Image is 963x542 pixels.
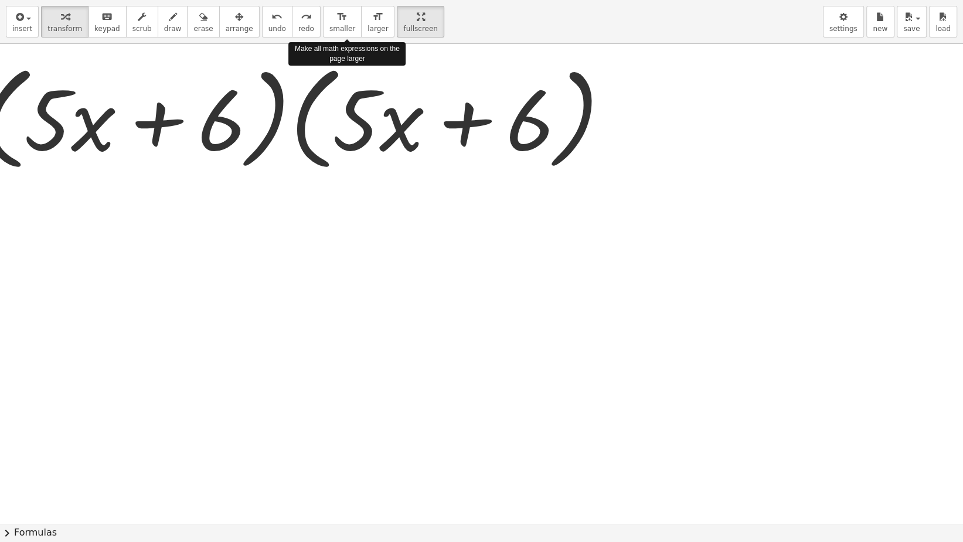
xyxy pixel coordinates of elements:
[823,6,864,38] button: settings
[126,6,158,38] button: scrub
[929,6,957,38] button: load
[219,6,260,38] button: arrange
[158,6,188,38] button: draw
[288,42,406,66] div: Make all math expressions on the page larger
[193,25,213,33] span: erase
[262,6,292,38] button: undoundo
[397,6,444,38] button: fullscreen
[367,25,388,33] span: larger
[6,6,39,38] button: insert
[323,6,362,38] button: format_sizesmaller
[361,6,394,38] button: format_sizelarger
[47,25,82,33] span: transform
[187,6,219,38] button: erase
[935,25,951,33] span: load
[301,10,312,24] i: redo
[329,25,355,33] span: smaller
[903,25,920,33] span: save
[866,6,894,38] button: new
[12,25,32,33] span: insert
[873,25,887,33] span: new
[132,25,152,33] span: scrub
[164,25,182,33] span: draw
[372,10,383,24] i: format_size
[226,25,253,33] span: arrange
[271,10,283,24] i: undo
[268,25,286,33] span: undo
[403,25,437,33] span: fullscreen
[829,25,857,33] span: settings
[292,6,321,38] button: redoredo
[298,25,314,33] span: redo
[88,6,127,38] button: keyboardkeypad
[94,25,120,33] span: keypad
[41,6,89,38] button: transform
[897,6,927,38] button: save
[101,10,113,24] i: keyboard
[336,10,348,24] i: format_size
